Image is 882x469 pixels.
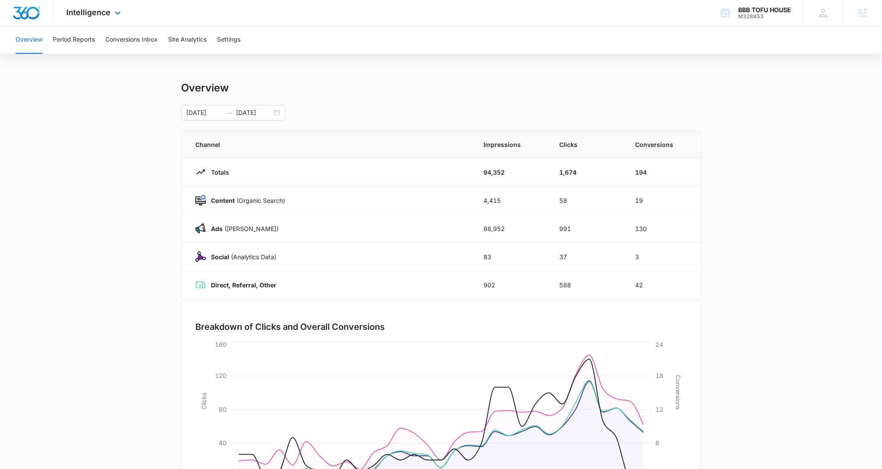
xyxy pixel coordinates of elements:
button: Settings [217,26,240,54]
td: 42 [625,271,700,299]
td: 1,674 [549,158,625,186]
tspan: Clicks [200,393,208,410]
td: 194 [625,158,700,186]
img: tab_domain_overview_orange.svg [23,50,30,57]
td: 991 [549,215,625,243]
img: Ads [195,223,206,234]
p: (Organic Search) [206,196,285,205]
img: tab_keywords_by_traffic_grey.svg [86,50,93,57]
span: swap-right [226,109,233,116]
td: 58 [549,186,625,215]
div: Domain: [DOMAIN_NAME] [23,23,95,29]
tspan: 40 [219,439,227,446]
p: Totals [206,168,229,177]
img: Social [195,251,206,262]
td: 37 [549,243,625,271]
td: 3 [625,243,700,271]
input: End date [236,108,272,117]
button: Site Analytics [168,26,207,54]
strong: Social [211,253,229,261]
span: Channel [195,140,463,149]
span: Conversions [635,140,687,149]
p: (Analytics Data) [206,252,276,261]
tspan: 18 [655,372,663,379]
img: Content [195,195,206,205]
td: 130 [625,215,700,243]
tspan: 6 [655,439,659,446]
div: Domain Overview [33,51,78,57]
span: to [226,109,233,116]
button: Overview [16,26,42,54]
h3: Breakdown of Clicks and Overall Conversions [195,320,385,333]
img: logo_orange.svg [14,14,21,21]
input: Start date [186,108,222,117]
td: 83 [473,243,549,271]
h1: Overview [181,81,229,94]
strong: Direct, Referral, Other [211,281,276,289]
tspan: 24 [655,341,663,348]
strong: Ads [211,225,223,232]
span: Intelligence [66,8,110,17]
div: account name [738,7,791,13]
button: Period Reports [53,26,95,54]
strong: Content [211,197,235,204]
td: 4,415 [473,186,549,215]
span: Impressions [483,140,538,149]
button: Conversions Inbox [105,26,158,54]
td: 902 [473,271,549,299]
div: v 4.0.25 [24,14,42,21]
p: ([PERSON_NAME]) [206,224,279,233]
td: 88,952 [473,215,549,243]
img: website_grey.svg [14,23,21,29]
tspan: 120 [215,372,227,379]
td: 588 [549,271,625,299]
span: Clicks [559,140,614,149]
tspan: 160 [215,341,227,348]
td: 19 [625,186,700,215]
td: 94,352 [473,158,549,186]
tspan: Conversions [674,375,682,410]
div: Keywords by Traffic [96,51,146,57]
tspan: 12 [655,406,663,413]
tspan: 80 [219,406,227,413]
div: account id [738,13,791,20]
